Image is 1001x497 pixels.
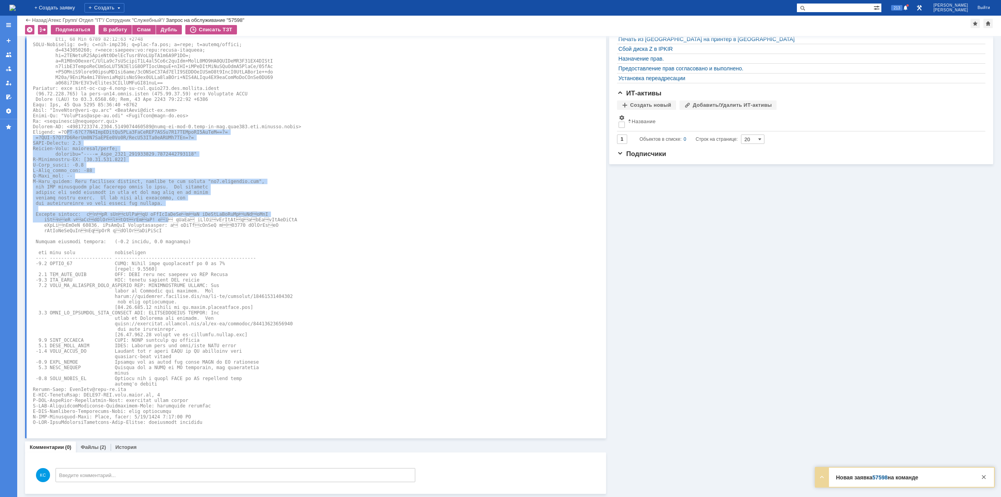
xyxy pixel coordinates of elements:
[79,17,103,23] a: Отдел "IT"
[836,474,918,481] strong: Новая заявка на команде
[891,5,902,11] span: 213
[32,17,47,23] a: Назад
[166,17,244,23] div: Запрос на обслуживание "57598"
[619,65,980,72] a: Предоставление прав согласовано и выполнено.
[640,135,738,144] i: Строк на странице:
[619,115,625,121] span: Настройки
[626,113,981,131] th: Название
[617,150,666,158] span: Подписчики
[65,444,72,450] div: (0)
[36,468,50,482] span: КС
[632,118,656,124] div: Название
[2,48,15,61] a: Заявки на командах
[915,3,924,13] a: Перейти в интерфейс администратора
[2,77,15,89] a: Мои заявки
[683,135,686,144] div: 0
[2,63,15,75] a: Заявки в моей ответственности
[617,90,662,97] span: ИТ-активы
[619,46,980,52] a: Сбой диска Z в IPKIR
[933,8,968,13] span: [PERSON_NAME]
[30,444,64,450] a: Комментарии
[9,5,16,11] a: Перейти на домашнюю страницу
[971,19,980,28] div: Добавить в избранное
[84,3,124,13] div: Создать
[48,17,76,23] a: Атекс Групп
[2,105,15,117] a: Настройки
[2,34,15,47] a: Создать заявку
[9,5,16,11] img: logo
[983,19,993,28] div: Сделать домашней страницей
[979,472,988,482] div: Закрыть
[38,25,47,34] div: Работа с массовостью
[619,56,980,62] a: Назначение прав.
[874,4,881,11] span: Расширенный поиск
[47,17,48,23] div: |
[817,472,827,482] div: Развернуть
[933,3,968,8] span: [PERSON_NAME]
[872,474,888,481] a: 57598
[106,17,166,23] div: /
[81,444,99,450] a: Файлы
[106,17,163,23] a: Сотрудник "Служебный"
[115,444,136,450] a: История
[2,91,15,103] a: Мои согласования
[79,17,106,23] div: /
[619,75,980,81] a: Установка переадресации
[48,17,79,23] div: /
[619,36,980,42] a: Печать из [GEOGRAPHIC_DATA] на принтер в [GEOGRAPHIC_DATA]
[100,444,106,450] div: (2)
[25,25,34,34] div: Удалить
[640,136,682,142] span: Объектов в списке:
